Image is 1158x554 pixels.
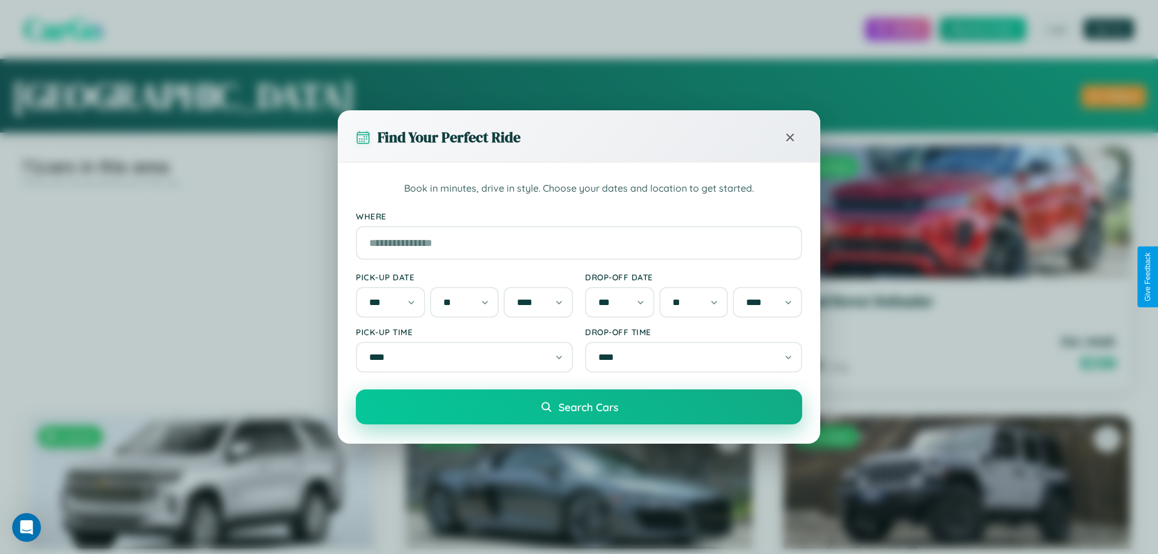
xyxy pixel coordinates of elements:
h3: Find Your Perfect Ride [378,127,520,147]
span: Search Cars [558,400,618,414]
button: Search Cars [356,389,802,424]
label: Where [356,211,802,221]
label: Pick-up Time [356,327,573,337]
label: Drop-off Time [585,327,802,337]
label: Drop-off Date [585,272,802,282]
label: Pick-up Date [356,272,573,282]
p: Book in minutes, drive in style. Choose your dates and location to get started. [356,181,802,197]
